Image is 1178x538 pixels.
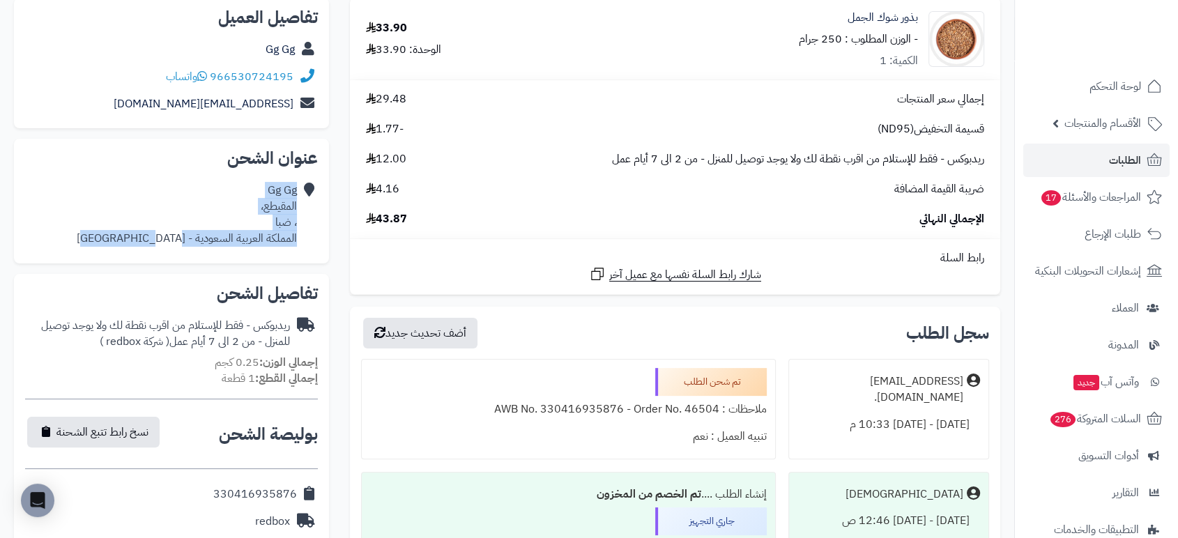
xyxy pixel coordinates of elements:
div: [DATE] - [DATE] 10:33 م [797,411,980,438]
span: ريدبوكس - فقط للإستلام من اقرب نقطة لك ولا يوجد توصيل للمنزل - من 2 الى 7 أيام عمل [612,151,984,167]
a: طلبات الإرجاع [1023,217,1170,251]
a: [EMAIL_ADDRESS][DOMAIN_NAME] [114,95,293,112]
img: 1738073822-Milk%20Thistle%20Seeds-90x90.jpg [929,11,984,67]
span: جديد [1073,375,1099,390]
span: إجمالي سعر المنتجات [897,91,984,107]
span: شارك رابط السلة نفسها مع عميل آخر [609,267,761,283]
span: العملاء [1112,298,1139,318]
span: -1.77 [366,121,404,137]
a: الطلبات [1023,144,1170,177]
span: 12.00 [366,151,406,167]
a: شارك رابط السلة نفسها مع عميل آخر [589,266,761,283]
span: السلات المتروكة [1049,409,1141,429]
div: Gg Gg المقيطع، ، ضبا‎ المملكة العربية السعودية - [GEOGRAPHIC_DATA] [77,183,297,246]
a: واتساب [166,68,207,85]
span: أدوات التسويق [1078,446,1139,466]
a: العملاء [1023,291,1170,325]
div: [EMAIL_ADDRESS][DOMAIN_NAME]. [797,374,963,406]
span: 17 [1041,190,1062,206]
div: 33.90 [366,20,407,36]
div: [DEMOGRAPHIC_DATA] [846,486,963,502]
b: تم الخصم من المخزون [597,486,701,502]
span: المراجعات والأسئلة [1040,187,1141,207]
span: 29.48 [366,91,406,107]
div: 330416935876 [213,486,297,502]
span: ( شركة redbox ) [100,333,169,350]
a: Gg Gg [266,41,295,58]
strong: إجمالي القطع: [255,370,318,387]
span: 276 [1049,411,1077,428]
div: redbox [255,514,290,530]
a: بذور شوك الجمل [848,10,918,26]
div: الوحدة: 33.90 [366,42,441,58]
a: التقارير [1023,476,1170,509]
h3: سجل الطلب [906,325,989,341]
span: المدونة [1108,335,1139,355]
div: ريدبوكس - فقط للإستلام من اقرب نقطة لك ولا يوجد توصيل للمنزل - من 2 الى 7 أيام عمل [25,318,290,350]
span: لوحة التحكم [1089,77,1141,96]
strong: إجمالي الوزن: [259,354,318,371]
a: المدونة [1023,328,1170,362]
a: لوحة التحكم [1023,70,1170,103]
a: المراجعات والأسئلة17 [1023,180,1170,214]
small: 1 قطعة [222,370,318,387]
h2: تفاصيل العميل [25,9,318,26]
span: الأقسام والمنتجات [1064,114,1141,133]
a: إشعارات التحويلات البنكية [1023,254,1170,288]
div: Open Intercom Messenger [21,484,54,517]
a: أدوات التسويق [1023,439,1170,472]
a: السلات المتروكة276 [1023,402,1170,436]
button: أضف تحديث جديد [363,318,477,348]
small: - الوزن المطلوب : 250 جرام [799,31,918,47]
div: رابط السلة [355,250,995,266]
div: إنشاء الطلب .... [370,481,767,508]
div: جاري التجهيز [655,507,767,535]
div: تنبيه العميل : نعم [370,423,767,450]
div: الكمية: 1 [880,53,918,69]
span: 43.87 [366,211,407,227]
h2: تفاصيل الشحن [25,285,318,302]
span: إشعارات التحويلات البنكية [1035,261,1141,281]
span: ضريبة القيمة المضافة [894,181,984,197]
h2: عنوان الشحن [25,150,318,167]
h2: بوليصة الشحن [219,426,318,443]
span: الإجمالي النهائي [919,211,984,227]
div: [DATE] - [DATE] 12:46 ص [797,507,980,535]
span: نسخ رابط تتبع الشحنة [56,424,148,440]
div: تم شحن الطلب [655,368,767,396]
a: وآتس آبجديد [1023,365,1170,399]
img: logo-2.png [1083,10,1165,40]
button: نسخ رابط تتبع الشحنة [27,417,160,447]
div: ملاحظات : AWB No. 330416935876 - Order No. 46504 [370,396,767,423]
span: 4.16 [366,181,399,197]
span: طلبات الإرجاع [1085,224,1141,244]
span: قسيمة التخفيض(ND95) [878,121,984,137]
span: الطلبات [1109,151,1141,170]
span: وآتس آب [1072,372,1139,392]
span: التقارير [1112,483,1139,502]
a: 966530724195 [210,68,293,85]
small: 0.25 كجم [215,354,318,371]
